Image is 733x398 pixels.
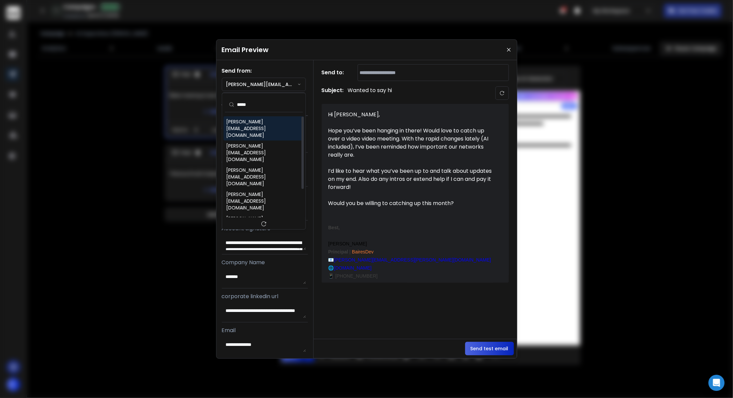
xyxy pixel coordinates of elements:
div: I’d like to hear what you’ve been up to and talk about updates on my end. Also do any intros or e... [328,167,496,199]
h1: Email Preview [222,45,269,54]
span: 📱 [PHONE_NUMBER] [328,273,378,279]
div: Hope you’ve been hanging in there! Would love to catch up over a video video meeting. With the ra... [328,127,496,159]
strong: Principal [328,249,348,254]
div: Open Intercom Messenger [708,375,725,391]
a: [PERSON_NAME][EMAIL_ADDRESS][PERSON_NAME][DOMAIN_NAME] [334,257,491,263]
span: | [328,249,374,254]
p: Company Name [222,258,308,267]
div: [PERSON_NAME][EMAIL_ADDRESS][DOMAIN_NAME] [226,167,301,187]
h1: Subject: [322,86,344,100]
span: 🌐 [328,265,334,271]
div: [PERSON_NAME][EMAIL_ADDRESS][PERSON_NAME][DOMAIN_NAME] [226,215,301,235]
span: BairesDev [352,249,374,254]
p: Wanted to say hi [348,86,392,100]
span: 📧 [328,257,334,263]
span: [PERSON_NAME] [328,241,367,246]
p: [PERSON_NAME][EMAIL_ADDRESS][DOMAIN_NAME] [226,81,298,88]
button: Send test email [465,342,514,355]
p: corporate linkedin url [222,292,308,301]
p: Email [222,326,308,334]
div: Hi [PERSON_NAME], [328,111,496,119]
a: [DOMAIN_NAME] [334,265,372,271]
div: [PERSON_NAME][EMAIL_ADDRESS][DOMAIN_NAME] [226,191,301,211]
strong: Best, [328,225,340,230]
div: [PERSON_NAME][EMAIL_ADDRESS][DOMAIN_NAME] [226,143,301,163]
h1: Send from: [222,67,308,75]
h1: Send to: [322,69,349,77]
div: [PERSON_NAME][EMAIL_ADDRESS][DOMAIN_NAME] [226,118,301,138]
div: Would you be willing to catching up this month? [328,199,496,215]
